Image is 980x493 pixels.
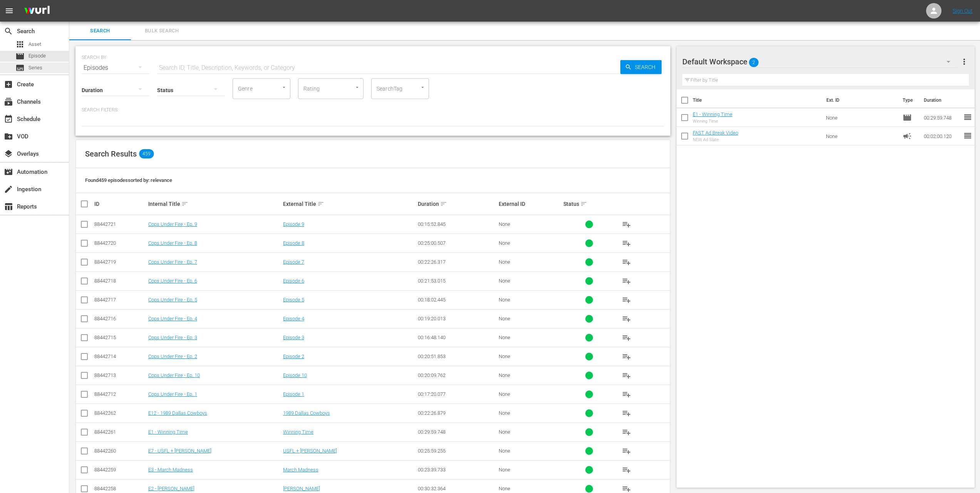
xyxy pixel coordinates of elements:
a: Sign Out [953,8,973,14]
a: E7 - USFL + [PERSON_NAME] [148,448,211,454]
div: 88442714 [94,353,146,359]
button: playlist_add [617,234,636,252]
span: Automation [4,167,13,177]
a: Episode 8 [283,240,304,246]
div: 00:17:20.077 [418,391,496,397]
span: Asset [15,40,25,49]
span: playlist_add [622,276,631,286]
div: 88442716 [94,316,146,321]
span: Asset [28,40,41,48]
button: playlist_add [617,442,636,460]
div: NEW Ad Slate [693,137,738,142]
button: playlist_add [617,461,636,479]
button: playlist_add [617,404,636,422]
span: sort [440,200,447,207]
a: Episode 4 [283,316,304,321]
div: 88442717 [94,297,146,303]
a: E1 - Winning Time [148,429,188,435]
div: 88442258 [94,486,146,491]
span: playlist_add [622,333,631,342]
button: playlist_add [617,291,636,309]
div: None [499,240,561,246]
div: 88442719 [94,259,146,265]
div: Winning Time [693,119,732,124]
button: playlist_add [617,347,636,366]
a: Episode 3 [283,335,304,340]
span: menu [5,6,14,15]
div: 00:19:20.013 [418,316,496,321]
div: None [499,221,561,227]
div: External ID [499,201,561,207]
a: Winning Time [283,429,313,435]
span: Channels [4,97,13,106]
div: None [499,316,561,321]
span: playlist_add [622,390,631,399]
a: Episode 5 [283,297,304,303]
td: None [823,127,900,145]
span: Series [15,63,25,72]
span: sort [580,200,587,207]
button: playlist_add [617,272,636,290]
a: Cops Under Fire - Ep. 6 [148,278,197,284]
span: 459 [139,149,154,158]
div: Internal Title [148,199,281,209]
div: Status [563,199,615,209]
span: Schedule [4,114,13,124]
span: Search Results [85,149,137,158]
span: playlist_add [622,446,631,456]
div: 00:20:51.853 [418,353,496,359]
div: 00:29:59.748 [418,429,496,435]
button: Open [353,84,361,91]
a: E1 - Winning Time [693,111,732,117]
span: VOD [4,132,13,141]
div: 88442259 [94,467,146,473]
div: 00:20:09.762 [418,372,496,378]
span: Reports [4,202,13,211]
button: Search [620,60,662,74]
a: Cops Under Fire - Ep. 2 [148,353,197,359]
a: Episode 7 [283,259,304,265]
button: playlist_add [617,253,636,271]
span: Overlays [4,149,13,158]
div: None [499,410,561,416]
div: None [499,372,561,378]
span: more_vert [960,57,969,66]
span: Episode [903,113,912,122]
a: USFL + [PERSON_NAME] [283,448,337,454]
div: 00:30:32.364 [418,486,496,491]
span: playlist_add [622,239,631,248]
a: E2 - [PERSON_NAME] [148,486,194,491]
div: None [499,467,561,473]
a: Cops Under Fire - Ep. 7 [148,259,197,265]
a: Episode 9 [283,221,304,227]
a: Cops Under Fire - Ep. 10 [148,372,200,378]
a: Cops Under Fire - Ep. 9 [148,221,197,227]
a: Cops Under Fire - Ep. 1 [148,391,197,397]
span: Create [4,80,13,89]
div: 88442712 [94,391,146,397]
div: None [499,278,561,284]
span: Ingestion [4,185,13,194]
td: None [823,108,900,127]
span: playlist_add [622,220,631,229]
span: Ad [903,131,912,141]
div: 00:25:59.255 [418,448,496,454]
button: playlist_add [617,310,636,328]
span: reorder [963,131,972,140]
div: Default Workspace [682,51,958,72]
span: playlist_add [622,314,631,323]
a: 1989 Dallas Cowboys [283,410,330,416]
div: None [499,448,561,454]
button: playlist_add [617,423,636,441]
a: E12 - 1989 Dallas Cowboys [148,410,207,416]
th: Type [898,89,919,111]
div: 00:16:48.140 [418,335,496,340]
div: None [499,297,561,303]
span: reorder [963,113,972,122]
div: 00:23:39.733 [418,467,496,473]
div: 88442713 [94,372,146,378]
span: Search [4,27,13,36]
span: playlist_add [622,427,631,437]
div: 88442260 [94,448,146,454]
a: March Madness [283,467,318,473]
